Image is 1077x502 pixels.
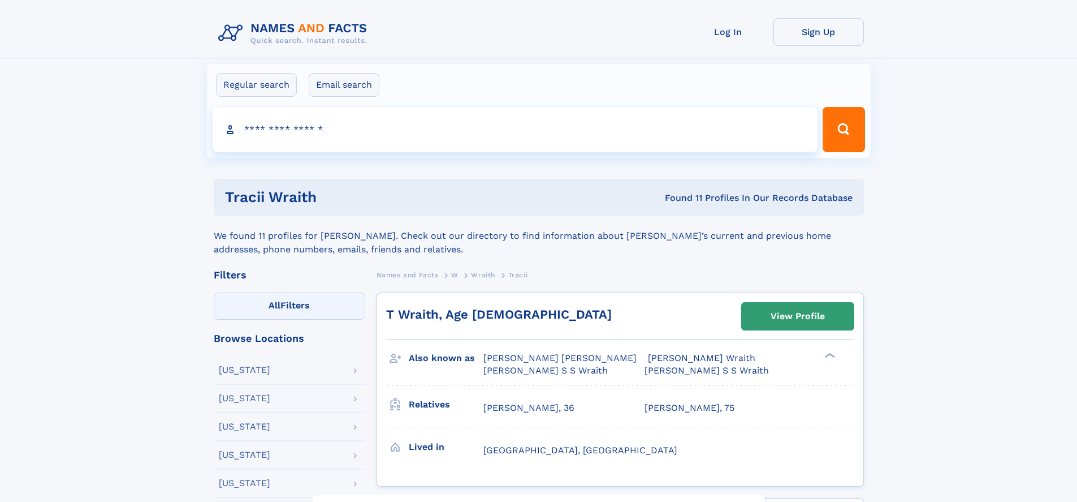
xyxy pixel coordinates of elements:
[219,422,270,431] div: [US_STATE]
[771,303,825,329] div: View Profile
[219,450,270,460] div: [US_STATE]
[645,402,734,414] a: [PERSON_NAME], 75
[451,268,459,282] a: W
[219,366,270,375] div: [US_STATE]
[645,365,769,376] span: [PERSON_NAME] S S Wraith
[409,349,483,368] h3: Also known as
[269,300,280,311] span: All
[409,395,483,414] h3: Relatives
[409,437,483,457] h3: Lived in
[225,190,491,204] h1: tracii wraith
[483,402,574,414] a: [PERSON_NAME], 36
[216,73,297,97] label: Regular search
[683,18,773,46] a: Log In
[773,18,864,46] a: Sign Up
[823,107,864,152] button: Search Button
[508,271,528,279] span: Tracii
[213,107,818,152] input: search input
[386,307,612,321] a: T Wraith, Age [DEMOGRAPHIC_DATA]
[309,73,379,97] label: Email search
[483,365,608,376] span: [PERSON_NAME] S S Wraith
[214,293,365,320] label: Filters
[214,18,377,49] img: Logo Names and Facts
[471,271,495,279] span: Wraith
[219,394,270,403] div: [US_STATE]
[742,303,854,330] a: View Profile
[214,333,365,344] div: Browse Locations
[648,353,755,363] span: [PERSON_NAME] Wraith
[471,268,495,282] a: Wraith
[483,445,677,456] span: [GEOGRAPHIC_DATA], [GEOGRAPHIC_DATA]
[377,268,439,282] a: Names and Facts
[219,479,270,488] div: [US_STATE]
[822,352,836,359] div: ❯
[451,271,459,279] span: W
[483,353,637,363] span: [PERSON_NAME] [PERSON_NAME]
[214,270,365,280] div: Filters
[214,216,864,256] div: We found 11 profiles for [PERSON_NAME]. Check out our directory to find information about [PERSON...
[491,192,853,204] div: Found 11 Profiles In Our Records Database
